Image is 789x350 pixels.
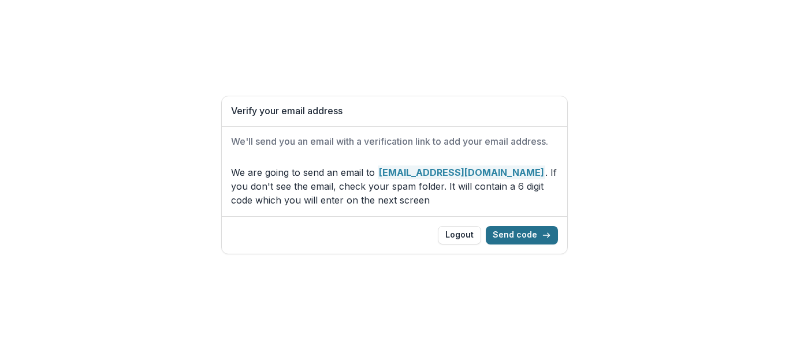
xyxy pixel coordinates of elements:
h1: Verify your email address [231,106,558,116]
button: Logout [438,226,481,244]
strong: [EMAIL_ADDRESS][DOMAIN_NAME] [378,165,545,179]
p: We are going to send an email to . If you don't see the email, check your spam folder. It will co... [231,165,558,207]
h2: We'll send you an email with a verification link to add your email address. [231,136,558,147]
button: Send code [486,226,558,244]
